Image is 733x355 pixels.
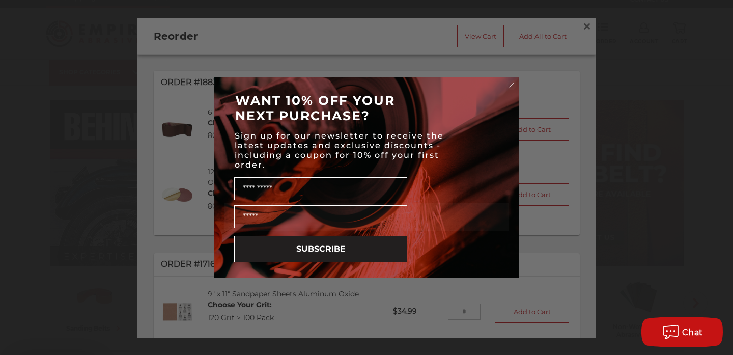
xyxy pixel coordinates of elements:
[235,131,444,170] span: Sign up for our newsletter to receive the latest updates and exclusive discounts - including a co...
[641,317,723,347] button: Chat
[234,205,407,228] input: Email
[234,236,407,262] button: SUBSCRIBE
[682,327,703,337] span: Chat
[506,80,517,90] button: Close dialog
[235,93,395,123] span: WANT 10% OFF YOUR NEXT PURCHASE?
